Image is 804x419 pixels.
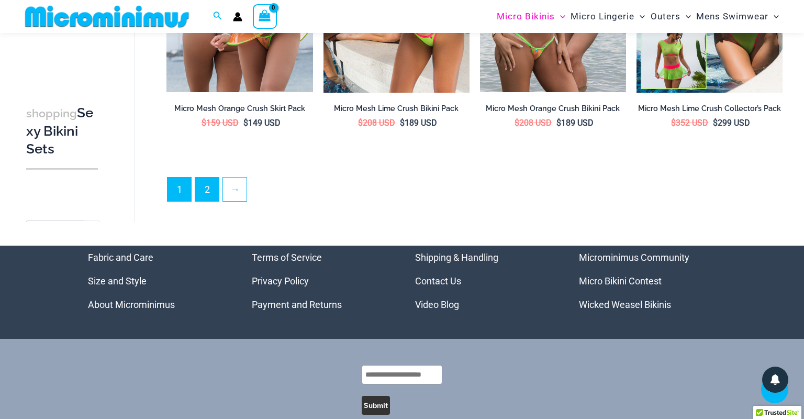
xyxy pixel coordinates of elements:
aside: Footer Widget 2 [252,246,389,316]
a: Micro Mesh Lime Crush Collector’s Pack [636,104,783,117]
a: Privacy Policy [252,275,309,286]
h3: Sexy Bikini Sets [26,104,98,158]
span: $ [243,118,248,128]
h2: Micro Mesh Lime Crush Collector’s Pack [636,104,783,114]
a: Contact Us [415,275,461,286]
span: Mens Swimwear [696,3,768,30]
nav: Menu [88,246,226,316]
span: $ [515,118,519,128]
h2: Micro Mesh Lime Crush Bikini Pack [323,104,470,114]
a: Fabric and Care [88,252,153,263]
a: Micro Bikini Contest [579,275,662,286]
a: → [223,178,247,201]
nav: Product Pagination [166,177,783,207]
a: Micro Mesh Orange Crush Bikini Pack [480,104,626,117]
button: Submit [362,396,390,415]
a: OutersMenu ToggleMenu Toggle [648,3,694,30]
a: Micro Mesh Lime Crush Bikini Pack [323,104,470,117]
nav: Menu [579,246,717,316]
bdi: 189 USD [556,118,594,128]
a: Size and Style [88,275,147,286]
bdi: 352 USD [671,118,708,128]
bdi: 208 USD [358,118,395,128]
a: About Microminimus [88,299,175,310]
span: Page 1 [167,178,191,201]
span: Menu Toggle [634,3,645,30]
bdi: 159 USD [202,118,239,128]
h2: Micro Mesh Orange Crush Bikini Pack [480,104,626,114]
nav: Menu [252,246,389,316]
aside: Footer Widget 1 [88,246,226,316]
a: Shipping & Handling [415,252,498,263]
nav: Site Navigation [493,2,783,31]
a: Microminimus Community [579,252,689,263]
a: Account icon link [233,12,242,21]
span: shopping [26,107,77,120]
a: Mens SwimwearMenu ToggleMenu Toggle [694,3,781,30]
span: $ [400,118,405,128]
span: Micro Bikinis [497,3,555,30]
a: Page 2 [195,178,219,201]
a: Payment and Returns [252,299,342,310]
bdi: 149 USD [243,118,281,128]
span: - Shop Fabric Type [26,220,99,238]
span: Outers [651,3,680,30]
span: $ [358,118,363,128]
aside: Footer Widget 4 [579,246,717,316]
nav: Menu [415,246,553,316]
aside: Footer Widget 3 [415,246,553,316]
a: Micro BikinisMenu ToggleMenu Toggle [494,3,568,30]
a: Terms of Service [252,252,322,263]
span: $ [713,118,718,128]
a: Video Blog [415,299,459,310]
span: Micro Lingerie [571,3,634,30]
a: Wicked Weasel Bikinis [579,299,671,310]
span: Menu Toggle [680,3,691,30]
img: MM SHOP LOGO FLAT [21,5,193,28]
a: View Shopping Cart, empty [253,4,277,28]
span: Menu Toggle [555,3,565,30]
a: Micro Mesh Orange Crush Skirt Pack [166,104,312,117]
h2: Micro Mesh Orange Crush Skirt Pack [166,104,312,114]
span: Menu Toggle [768,3,779,30]
span: - Shop Fabric Type [27,221,99,237]
a: Micro LingerieMenu ToggleMenu Toggle [568,3,647,30]
a: Search icon link [213,10,222,23]
span: $ [202,118,206,128]
bdi: 208 USD [515,118,552,128]
bdi: 189 USD [400,118,437,128]
span: $ [556,118,561,128]
span: $ [671,118,676,128]
bdi: 299 USD [713,118,750,128]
